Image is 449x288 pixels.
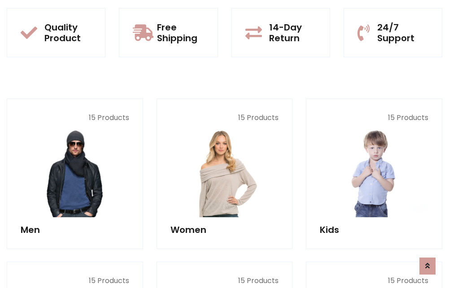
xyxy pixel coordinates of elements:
h5: Women [170,224,279,235]
h5: 24/7 Support [377,22,428,43]
h5: Men [21,224,129,235]
p: 15 Products [21,275,129,286]
h5: 14-Day Return [269,22,316,43]
p: 15 Products [170,275,279,286]
p: 15 Products [320,275,428,286]
h5: Kids [320,224,428,235]
h5: Quality Product [44,22,92,43]
p: 15 Products [320,112,428,123]
p: 15 Products [21,112,129,123]
h5: Free Shipping [157,22,204,43]
p: 15 Products [170,112,279,123]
